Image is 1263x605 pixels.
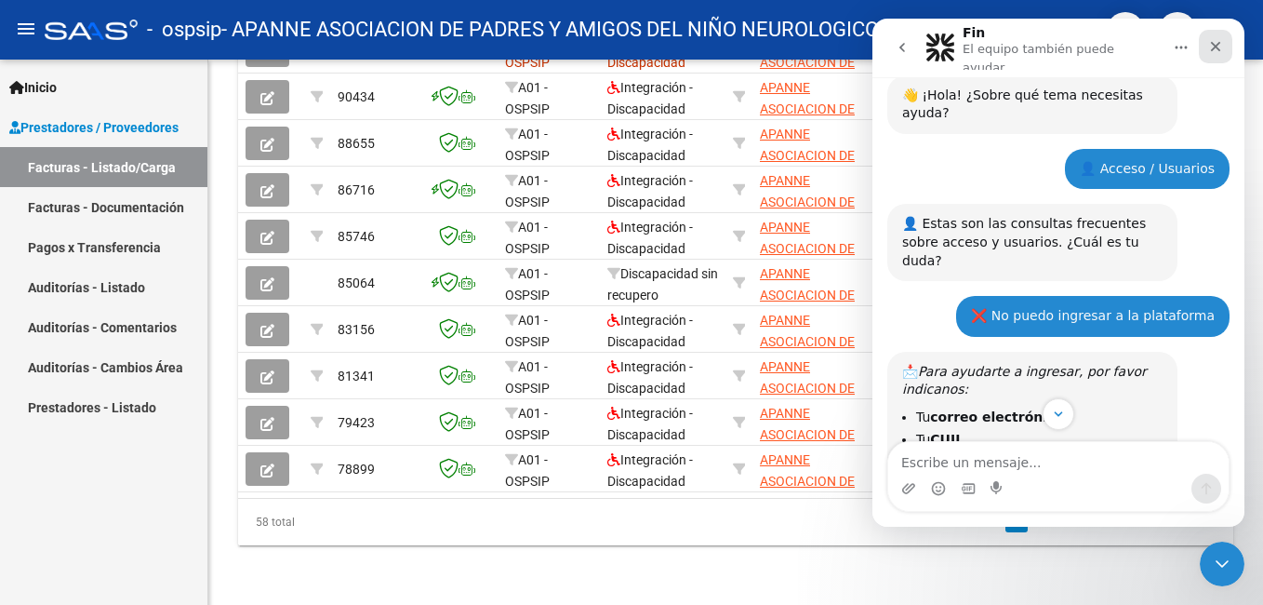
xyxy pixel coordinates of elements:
div: 30652032660 [760,217,884,256]
span: - APANNE ASOCIACION DE PADRES Y AMIGOS DEL NIÑO NEUROLOGICO [221,9,879,50]
span: APANNE ASOCIACION DE PADRES Y AMIGOS DEL NIÑO NEUROLOGICO [760,220,870,319]
span: A01 - OSPSIP [505,127,550,163]
a: go to previous page [964,512,1000,532]
span: A01 - OSPSIP [505,452,550,489]
span: A01 - OSPSIP [505,220,550,256]
span: APANNE ASOCIACION DE PADRES Y AMIGOS DEL NIÑO NEUROLOGICO [760,359,870,459]
span: APANNE ASOCIACION DE PADRES Y AMIGOS DEL NIÑO NEUROLOGICO [760,127,870,226]
mat-icon: menu [15,18,37,40]
div: 30652032660 [760,356,884,396]
span: Integración - Discapacidad [607,452,693,489]
span: Inicio [9,77,57,98]
a: go to next page [1145,512,1180,532]
span: 90434 [338,89,375,104]
a: go to first page [924,512,959,532]
span: Integración - Discapacidad [607,80,693,116]
span: A01 - OSPSIP [505,359,550,396]
span: APANNE ASOCIACION DE PADRES Y AMIGOS DEL NIÑO NEUROLOGICO [760,266,870,366]
span: Integración - Discapacidad [607,406,693,442]
span: Integración - Discapacidad [607,313,693,349]
span: Discapacidad sin recupero [607,266,718,302]
div: 30652032660 [760,77,884,116]
span: 83156 [338,322,375,337]
iframe: Intercom live chat [872,19,1244,527]
span: APANNE ASOCIACION DE PADRES Y AMIGOS DEL NIÑO NEUROLOGICO [760,173,870,273]
span: A01 - OSPSIP [505,266,550,302]
span: A01 - OSPSIP [505,80,550,116]
div: 30652032660 [760,263,884,302]
span: 79423 [338,415,375,430]
div: 58 total [238,499,434,545]
span: - ospsip [147,9,221,50]
span: 78899 [338,462,375,477]
iframe: Intercom live chat [1200,542,1244,586]
div: 30652032660 [760,310,884,349]
span: A01 - OSPSIP [505,313,550,349]
span: 85064 [338,276,375,290]
span: A01 - OSPSIP [505,173,550,209]
span: A01 - OSPSIP [505,406,550,442]
span: 86716 [338,182,375,197]
span: Integración - Discapacidad [607,173,693,209]
span: Integración - Discapacidad [607,359,693,396]
div: 30652032660 [760,450,884,489]
span: 88655 [338,136,375,151]
span: Integración - Discapacidad [607,127,693,163]
a: go to last page [1186,512,1221,532]
div: 30652032660 [760,403,884,442]
span: Prestadores / Proveedores [9,117,179,138]
span: APANNE ASOCIACION DE PADRES Y AMIGOS DEL NIÑO NEUROLOGICO [760,80,870,180]
span: 85746 [338,229,375,244]
div: 30652032660 [760,170,884,209]
span: APANNE ASOCIACION DE PADRES Y AMIGOS DEL NIÑO NEUROLOGICO [760,313,870,412]
span: 81341 [338,369,375,383]
div: 30652032660 [760,124,884,163]
span: Integración - Discapacidad [607,220,693,256]
span: APANNE ASOCIACION DE PADRES Y AMIGOS DEL NIÑO NEUROLOGICO [760,406,870,505]
span: APANNE ASOCIACION DE PADRES Y AMIGOS DEL NIÑO NEUROLOGICO [760,452,870,552]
